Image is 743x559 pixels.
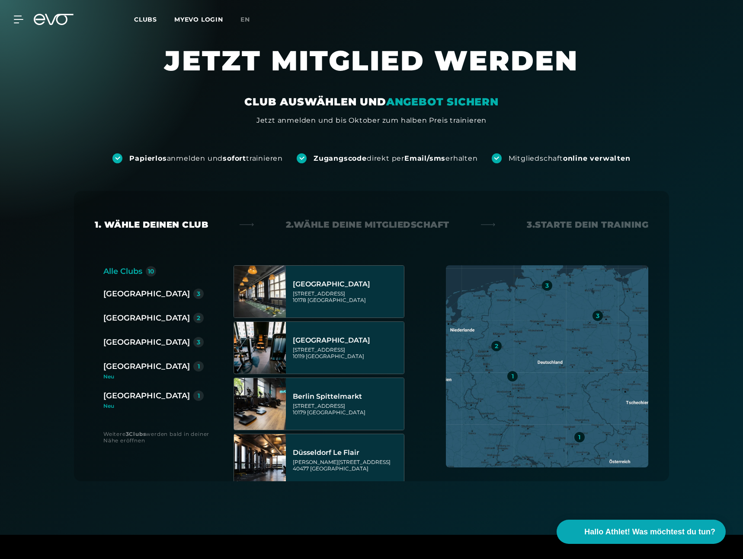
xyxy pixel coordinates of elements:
strong: Papierlos [129,154,167,162]
div: [GEOGRAPHIC_DATA] [103,390,190,402]
div: [GEOGRAPHIC_DATA] [293,280,401,289]
div: Weitere werden bald in deiner Nähe eröffnen [103,431,216,444]
div: anmelden und trainieren [129,154,283,163]
img: Berlin Spittelmarkt [234,378,286,430]
div: 3 [197,291,200,297]
div: 1 [578,434,580,440]
div: 3 [596,313,599,319]
strong: Clubs [129,431,146,437]
em: ANGEBOT SICHERN [386,95,499,108]
div: [GEOGRAPHIC_DATA] [293,336,401,345]
a: Clubs [134,15,174,23]
div: Jetzt anmelden und bis Oktober zum halben Preis trainieren [256,115,487,126]
strong: online verwalten [563,154,631,162]
div: [PERSON_NAME][STREET_ADDRESS] 40477 [GEOGRAPHIC_DATA] [293,459,401,472]
div: [GEOGRAPHIC_DATA] [103,312,190,324]
div: direkt per erhalten [314,154,477,163]
div: [STREET_ADDRESS] 10178 [GEOGRAPHIC_DATA] [293,290,401,303]
div: [GEOGRAPHIC_DATA] [103,336,190,348]
img: map [446,265,648,467]
strong: Email/sms [404,154,445,162]
div: [STREET_ADDRESS] 10179 [GEOGRAPHIC_DATA] [293,403,401,416]
img: Düsseldorf Le Flair [234,434,286,486]
div: 1 [198,393,200,399]
div: [GEOGRAPHIC_DATA] [103,360,190,372]
span: Clubs [134,16,157,23]
div: Düsseldorf Le Flair [293,448,401,457]
a: en [240,15,260,25]
strong: Zugangscode [314,154,367,162]
div: [GEOGRAPHIC_DATA] [103,288,190,300]
div: 2 [495,343,498,349]
div: 3 [197,339,200,345]
div: 3 [545,283,549,289]
div: 1. Wähle deinen Club [95,219,208,231]
div: CLUB AUSWÄHLEN UND [244,95,498,109]
img: Berlin Alexanderplatz [234,266,286,318]
div: 1 [512,373,514,379]
strong: 3 [126,431,129,437]
div: Berlin Spittelmarkt [293,392,401,401]
div: Mitgliedschaft [509,154,631,163]
strong: sofort [223,154,246,162]
div: 1 [198,363,200,369]
a: MYEVO LOGIN [174,16,223,23]
span: Hallo Athlet! Was möchtest du tun? [584,526,715,538]
img: Berlin Rosenthaler Platz [234,322,286,374]
button: Hallo Athlet! Was möchtest du tun? [557,520,726,544]
div: [STREET_ADDRESS] 10119 [GEOGRAPHIC_DATA] [293,346,401,359]
h1: JETZT MITGLIED WERDEN [112,43,631,95]
div: 3. Starte dein Training [527,219,648,231]
span: en [240,16,250,23]
div: Neu [103,403,204,409]
div: 2. Wähle deine Mitgliedschaft [286,219,449,231]
div: Alle Clubs [103,265,142,277]
div: Neu [103,374,211,379]
div: 2 [197,315,200,321]
div: 10 [148,268,154,274]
